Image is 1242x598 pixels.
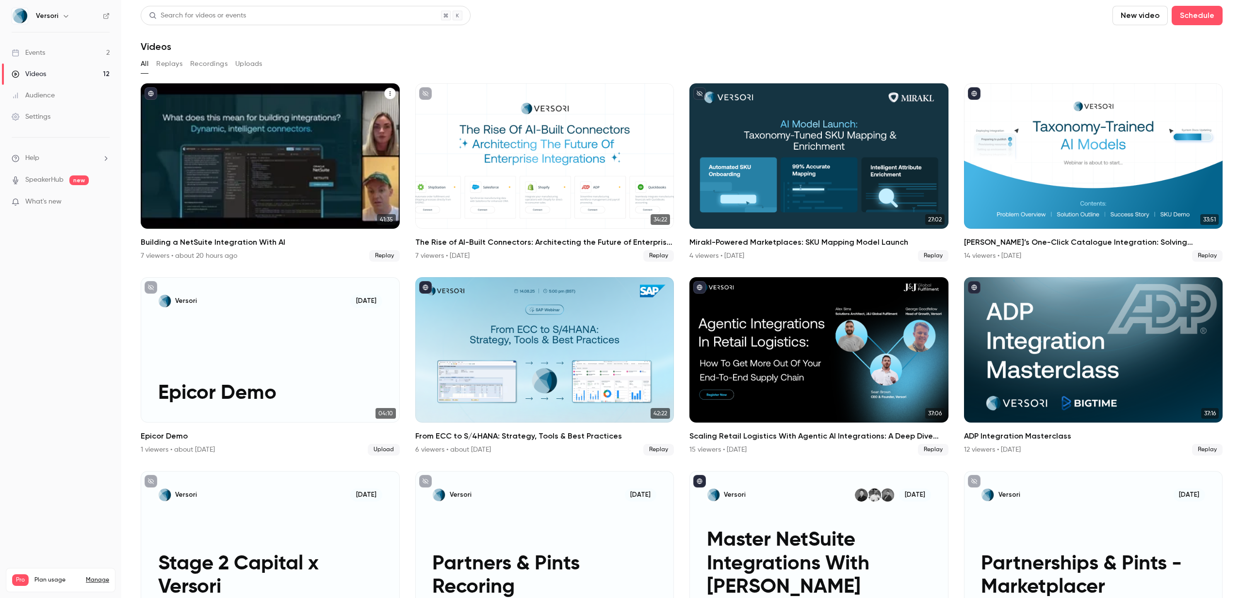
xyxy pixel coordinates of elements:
[964,277,1223,456] a: 37:16ADP Integration Masterclass12 viewers • [DATE]Replay
[145,281,157,294] button: unpublished
[964,236,1223,248] h2: [PERSON_NAME]’s One-Click Catalogue Integration: Solving Marketplace Data Challenges at Scale
[145,87,157,100] button: published
[377,214,396,225] span: 41:35
[964,445,1021,455] div: 12 viewers • [DATE]
[968,281,981,294] button: published
[689,430,948,442] h2: Scaling Retail Logistics With Agentic AI Integrations: A Deep Dive With J&J Global
[368,444,400,456] span: Upload
[190,56,228,72] button: Recordings
[175,297,197,305] p: Versori
[36,11,58,21] h6: Versori
[925,214,945,225] span: 27:02
[34,576,80,584] span: Plan usage
[693,87,706,100] button: unpublished
[12,153,110,163] li: help-dropdown-opener
[12,8,28,24] img: Versori
[689,445,747,455] div: 15 viewers • [DATE]
[724,490,746,499] p: Versori
[981,488,994,502] img: Partnerships & Pints - Marketplacer
[450,490,472,499] p: Versori
[415,251,470,261] div: 7 viewers • [DATE]
[415,277,674,456] li: From ECC to S/4HANA: Strategy, Tools & Best Practices
[25,153,39,163] span: Help
[689,277,948,456] li: Scaling Retail Logistics With Agentic AI Integrations: A Deep Dive With J&J Global
[419,475,432,488] button: unpublished
[693,475,706,488] button: published
[689,83,948,262] li: Mirakl-Powered Marketplaces: SKU Mapping Model Launch
[12,112,50,122] div: Settings
[918,250,948,262] span: Replay
[175,490,197,499] p: Versori
[868,488,881,502] img: Sean Brown
[689,83,948,262] a: 27:02Mirakl-Powered Marketplaces: SKU Mapping Model Launch4 viewers • [DATE]Replay
[145,475,157,488] button: unpublished
[156,56,182,72] button: Replays
[141,251,237,261] div: 7 viewers • about 20 hours ago
[651,214,670,225] span: 34:22
[1174,488,1205,502] span: [DATE]
[855,488,868,502] img: George Goodfellow
[1192,444,1223,456] span: Replay
[350,488,382,502] span: [DATE]
[415,236,674,248] h2: The Rise of AI-Built Connectors: Architecting the Future of Enterprise Integration
[415,83,674,262] a: 34:22The Rise of AI-Built Connectors: Architecting the Future of Enterprise Integration7 viewers ...
[964,277,1223,456] li: ADP Integration Masterclass
[376,408,396,419] span: 04:10
[141,56,148,72] button: All
[25,197,62,207] span: What's new
[964,83,1223,262] li: Versori’s One-Click Catalogue Integration: Solving Marketplace Data Challenges at Scale
[1201,408,1219,419] span: 37:16
[86,576,109,584] a: Manage
[415,430,674,442] h2: From ECC to S/4HANA: Strategy, Tools & Best Practices
[707,488,720,502] img: Master NetSuite Integrations With Versori
[419,87,432,100] button: unpublished
[141,236,400,248] h2: Building a NetSuite Integration With AI
[881,488,894,502] img: Maureen Johnson
[968,87,981,100] button: published
[141,6,1223,592] section: Videos
[899,488,931,502] span: [DATE]
[968,475,981,488] button: unpublished
[141,430,400,442] h2: Epicor Demo
[964,251,1021,261] div: 14 viewers • [DATE]
[1192,250,1223,262] span: Replay
[141,445,215,455] div: 1 viewers • about [DATE]
[98,198,110,206] iframe: Noticeable Trigger
[419,281,432,294] button: published
[689,277,948,456] a: 37:06Scaling Retail Logistics With Agentic AI Integrations: A Deep Dive With J&J Global15 viewers...
[141,277,400,456] a: Epicor DemoVersori[DATE]Epicor Demo04:10Epicor Demo1 viewers • about [DATE]Upload
[158,488,171,502] img: Stage 2 Capital x Versori
[415,277,674,456] a: 42:22From ECC to S/4HANA: Strategy, Tools & Best Practices6 viewers • about [DATE]Replay
[158,295,171,308] img: Epicor Demo
[693,281,706,294] button: published
[12,69,46,79] div: Videos
[235,56,262,72] button: Uploads
[141,277,400,456] li: Epicor Demo
[369,250,400,262] span: Replay
[689,236,948,248] h2: Mirakl-Powered Marketplaces: SKU Mapping Model Launch
[415,83,674,262] li: The Rise of AI-Built Connectors: Architecting the Future of Enterprise Integration
[1172,6,1223,25] button: Schedule
[415,445,491,455] div: 6 viewers • about [DATE]
[350,295,382,308] span: [DATE]
[689,251,744,261] div: 4 viewers • [DATE]
[141,83,400,262] a: 41:35Building a NetSuite Integration With AI7 viewers • about 20 hours agoReplay
[12,91,55,100] div: Audience
[12,48,45,58] div: Events
[643,444,674,456] span: Replay
[158,382,382,405] p: Epicor Demo
[25,175,64,185] a: SpeakerHub
[651,408,670,419] span: 42:22
[1200,214,1219,225] span: 33:51
[918,444,948,456] span: Replay
[12,574,29,586] span: Pro
[998,490,1020,499] p: Versori
[964,83,1223,262] a: 33:51[PERSON_NAME]’s One-Click Catalogue Integration: Solving Marketplace Data Challenges at Scal...
[432,488,445,502] img: Partners & Pints Recoring
[141,83,400,262] li: Building a NetSuite Integration With AI
[149,11,246,21] div: Search for videos or events
[1112,6,1168,25] button: New video
[141,41,171,52] h1: Videos
[69,175,89,185] span: new
[925,408,945,419] span: 37:06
